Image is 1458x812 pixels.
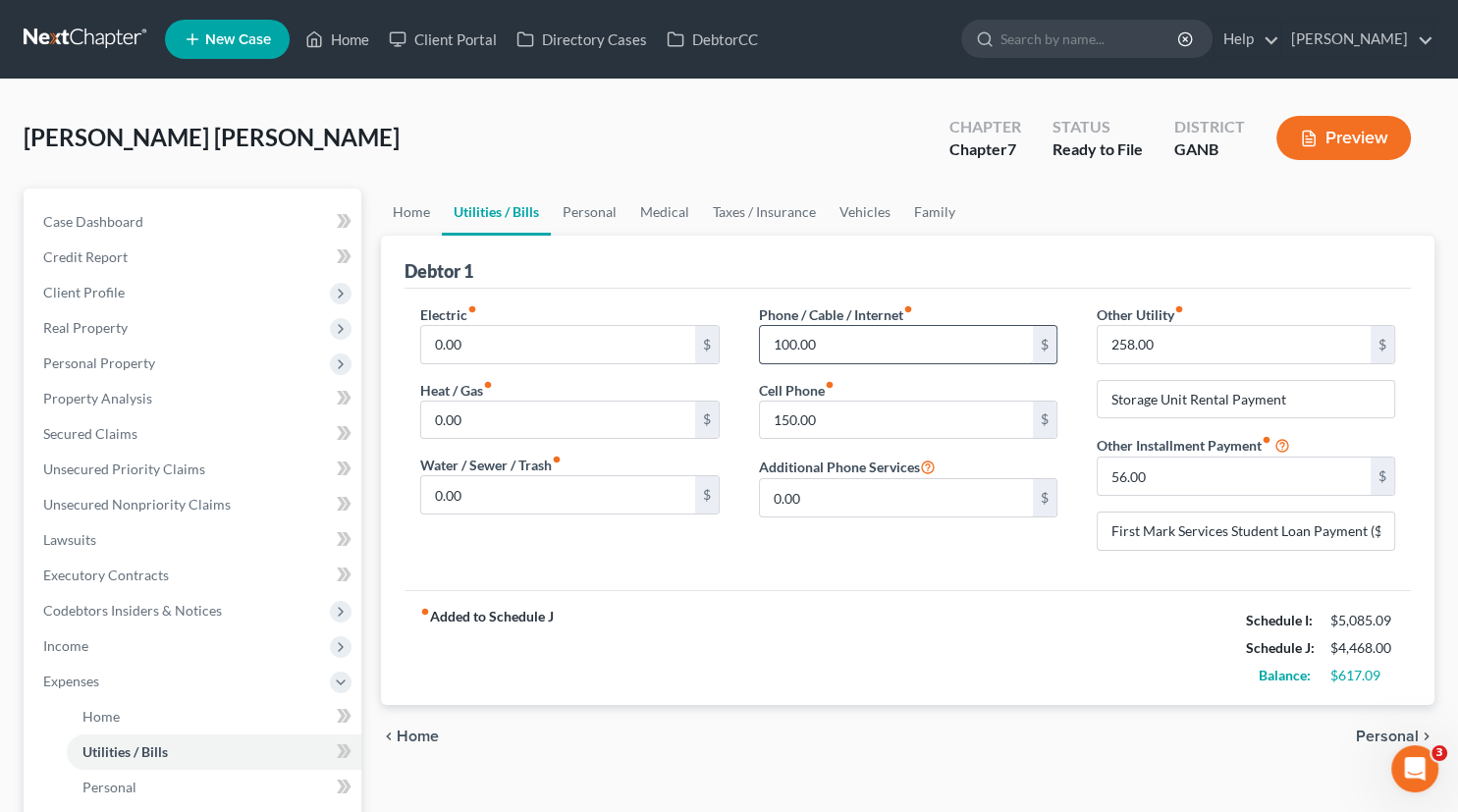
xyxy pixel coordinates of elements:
[381,729,397,744] i: chevron_left
[27,381,361,416] a: Property Analysis
[43,425,137,442] span: Secured Claims
[397,729,439,744] span: Home
[43,496,231,513] span: Unsecured Nonpriority Claims
[1246,612,1313,628] strong: Schedule I:
[759,304,913,325] label: Phone / Cable / Internet
[43,248,128,265] span: Credit Report
[825,380,835,390] i: fiber_manual_record
[67,734,361,770] a: Utilities / Bills
[949,116,1021,138] div: Chapter
[903,304,913,314] i: fiber_manual_record
[1391,745,1438,792] iframe: Intercom live chat
[949,138,1021,161] div: Chapter
[1000,21,1180,57] input: Search by name...
[27,240,361,275] a: Credit Report
[421,402,694,439] input: --
[27,558,361,593] a: Executory Contracts
[43,602,222,619] span: Codebtors Insiders & Notices
[1330,611,1395,630] div: $5,085.09
[82,708,120,725] span: Home
[381,189,442,236] a: Home
[1356,729,1419,744] span: Personal
[1098,381,1394,418] input: Specify...
[1262,435,1271,445] i: fiber_manual_record
[420,607,554,689] strong: Added to Schedule J
[1259,667,1311,683] strong: Balance:
[27,204,361,240] a: Case Dashboard
[381,729,439,744] button: chevron_left Home
[483,380,493,390] i: fiber_manual_record
[628,189,701,236] a: Medical
[552,455,562,464] i: fiber_manual_record
[695,326,719,363] div: $
[1174,116,1245,138] div: District
[24,123,400,151] span: [PERSON_NAME] [PERSON_NAME]
[296,22,379,57] a: Home
[1098,458,1371,495] input: --
[1246,639,1315,656] strong: Schedule J:
[67,770,361,805] a: Personal
[420,380,493,401] label: Heat / Gas
[27,522,361,558] a: Lawsuits
[27,487,361,522] a: Unsecured Nonpriority Claims
[43,460,205,477] span: Unsecured Priority Claims
[421,326,694,363] input: --
[695,402,719,439] div: $
[760,479,1033,516] input: --
[1431,745,1447,761] span: 3
[760,326,1033,363] input: --
[1330,638,1395,658] div: $4,468.00
[67,699,361,734] a: Home
[43,637,88,654] span: Income
[1053,116,1143,138] div: Status
[379,22,507,57] a: Client Portal
[43,673,99,689] span: Expenses
[1007,139,1016,158] span: 7
[43,284,125,300] span: Client Profile
[1033,326,1056,363] div: $
[902,189,967,236] a: Family
[43,567,169,583] span: Executory Contracts
[27,452,361,487] a: Unsecured Priority Claims
[1276,116,1411,160] button: Preview
[467,304,477,314] i: fiber_manual_record
[43,531,96,548] span: Lawsuits
[43,319,128,336] span: Real Property
[82,779,136,795] span: Personal
[442,189,551,236] a: Utilities / Bills
[1356,729,1434,744] button: Personal chevron_right
[1097,304,1184,325] label: Other Utility
[1174,304,1184,314] i: fiber_manual_record
[1097,435,1271,456] label: Other Installment Payment
[82,743,168,760] span: Utilities / Bills
[1033,479,1056,516] div: $
[43,390,152,406] span: Property Analysis
[27,416,361,452] a: Secured Claims
[1033,402,1056,439] div: $
[1281,22,1433,57] a: [PERSON_NAME]
[657,22,768,57] a: DebtorCC
[1098,326,1371,363] input: --
[1330,666,1395,685] div: $617.09
[1098,513,1394,550] input: Specify...
[43,354,155,371] span: Personal Property
[1371,326,1394,363] div: $
[701,189,828,236] a: Taxes / Insurance
[405,259,473,283] div: Debtor 1
[828,189,902,236] a: Vehicles
[43,213,143,230] span: Case Dashboard
[551,189,628,236] a: Personal
[507,22,657,57] a: Directory Cases
[1053,138,1143,161] div: Ready to File
[1419,729,1434,744] i: chevron_right
[1174,138,1245,161] div: GANB
[1214,22,1279,57] a: Help
[695,476,719,514] div: $
[420,607,430,617] i: fiber_manual_record
[1371,458,1394,495] div: $
[420,455,562,475] label: Water / Sewer / Trash
[760,402,1033,439] input: --
[205,32,271,47] span: New Case
[420,304,477,325] label: Electric
[421,476,694,514] input: --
